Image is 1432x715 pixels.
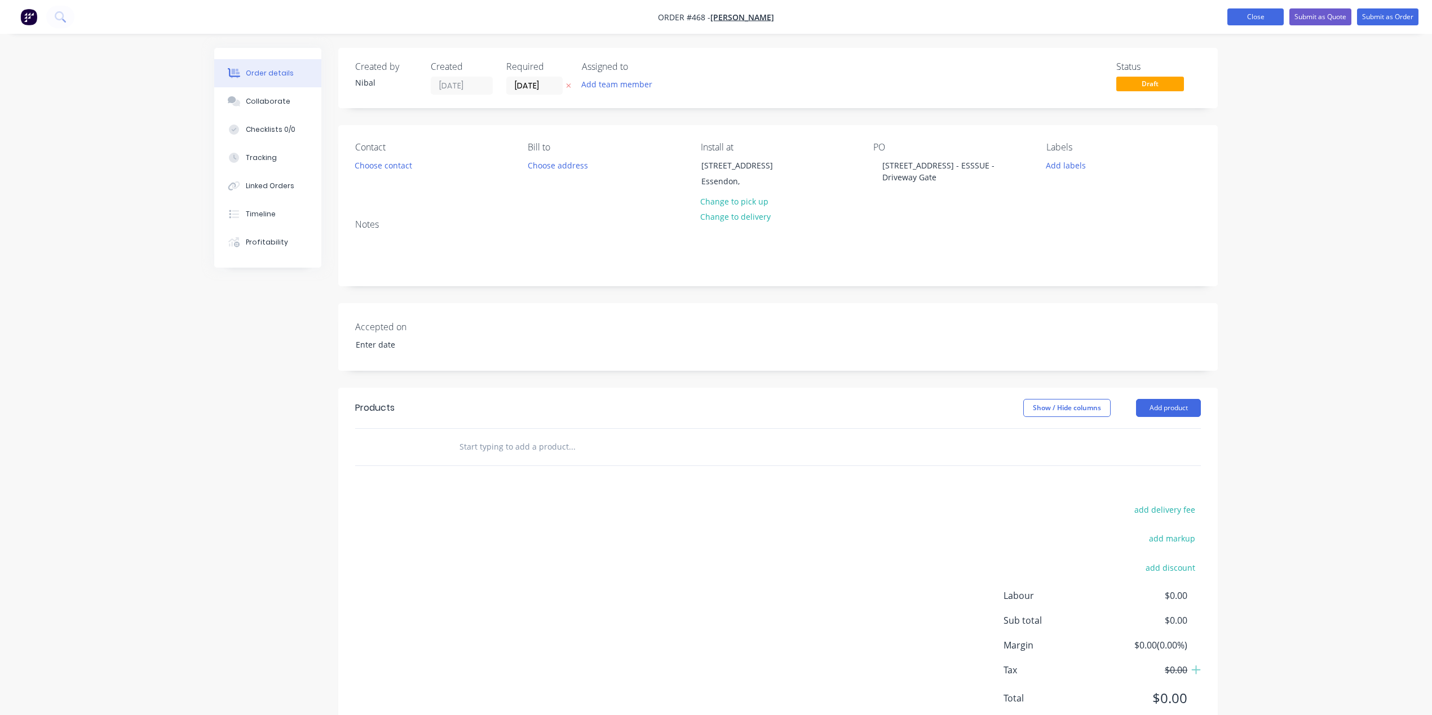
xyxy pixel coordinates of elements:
button: Close [1227,8,1284,25]
button: add discount [1139,559,1201,575]
span: Draft [1116,77,1184,91]
button: Change to delivery [695,209,777,224]
label: Accepted on [355,320,496,334]
a: [PERSON_NAME] [710,12,774,23]
input: Enter date [348,336,488,353]
div: [STREET_ADDRESS] [701,158,795,174]
div: PO [873,142,1028,153]
span: $0.00 [1104,614,1187,627]
div: Bill to [528,142,682,153]
button: Submit as Order [1357,8,1418,25]
button: Show / Hide columns [1023,399,1111,417]
div: Created by [355,61,417,72]
div: Required [506,61,568,72]
span: $0.00 ( 0.00 %) [1104,638,1187,652]
div: Collaborate [246,96,290,106]
div: Created [431,61,493,72]
div: Install at [701,142,855,153]
button: Checklists 0/0 [214,116,321,144]
div: Essendon, [701,174,795,189]
div: Assigned to [582,61,695,72]
button: Submit as Quote [1289,8,1351,25]
input: Start typing to add a product... [459,436,684,458]
div: Labels [1046,142,1201,153]
div: Status [1116,61,1201,72]
span: $0.00 [1104,663,1187,677]
div: Linked Orders [246,181,294,191]
button: Timeline [214,200,321,228]
button: Add labels [1040,157,1091,172]
button: add markup [1143,531,1201,546]
button: Add team member [576,77,658,92]
button: Collaborate [214,87,321,116]
button: Add product [1136,399,1201,417]
div: Contact [355,142,510,153]
span: Sub total [1004,614,1104,627]
div: Products [355,401,395,415]
div: Tracking [246,153,277,163]
div: Profitability [246,237,288,247]
div: [STREET_ADDRESS]Essendon, [692,157,805,193]
div: Notes [355,219,1201,230]
img: Factory [20,8,37,25]
div: Timeline [246,209,276,219]
div: [STREET_ADDRESS] - ESSSUE - Driveway Gate [873,157,1014,185]
span: Tax [1004,663,1104,677]
span: Total [1004,691,1104,705]
div: Checklists 0/0 [246,125,295,135]
button: Add team member [582,77,658,92]
div: Nibal [355,77,417,88]
button: Tracking [214,144,321,172]
span: Labour [1004,589,1104,602]
button: Linked Orders [214,172,321,200]
div: Order details [246,68,294,78]
span: $0.00 [1104,688,1187,708]
span: Margin [1004,638,1104,652]
span: Order #468 - [658,12,710,23]
span: $0.00 [1104,589,1187,602]
button: Choose address [521,157,594,172]
button: add delivery fee [1128,502,1201,517]
button: Order details [214,59,321,87]
button: Choose contact [349,157,418,172]
button: Profitability [214,228,321,256]
button: Change to pick up [695,193,775,208]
